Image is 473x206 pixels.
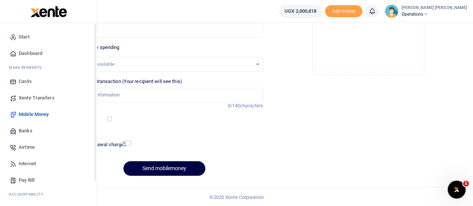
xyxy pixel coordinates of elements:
[65,88,263,102] input: Enter extra information
[6,73,91,90] a: Cards
[6,90,91,106] a: Xente Transfers
[6,45,91,62] a: Dashboard
[19,160,36,167] span: Internet
[6,123,91,139] a: Banks
[325,5,362,18] li: Toup your wallet
[463,181,469,187] span: 1
[71,61,252,68] div: No options available.
[385,4,398,18] img: profile-user
[401,5,467,11] small: [PERSON_NAME] [PERSON_NAME]
[325,5,362,18] span: Add money
[13,65,42,70] span: ake Payments
[65,24,263,38] input: UGX
[228,103,240,108] span: 0/140
[15,191,43,197] span: countability
[6,139,91,156] a: Airtime
[30,8,67,14] a: logo-small logo-large logo-large
[6,172,91,188] a: Pay Bill
[401,11,467,18] span: Operations
[6,106,91,123] a: Mobile Money
[448,181,466,199] iframe: Intercom live chat
[6,62,91,73] li: M
[19,94,55,102] span: Xente Transfers
[285,7,316,15] span: UGX 2,000,818
[6,29,91,45] a: Start
[19,144,35,151] span: Airtime
[19,111,49,118] span: Mobile Money
[19,33,30,41] span: Start
[123,161,205,176] button: Send mobilemoney
[385,4,467,18] a: profile-user [PERSON_NAME] [PERSON_NAME] Operations
[19,176,34,184] span: Pay Bill
[6,188,91,200] li: Ac
[31,6,67,17] img: logo-large
[65,78,182,85] label: Memo for this transaction (Your recipient will see this)
[279,4,322,18] a: UGX 2,000,818
[6,156,91,172] a: Internet
[19,127,33,135] span: Banks
[276,4,325,18] li: Wallet ballance
[325,8,362,13] a: Add money
[19,78,32,85] span: Cards
[240,103,263,108] span: characters
[19,50,42,57] span: Dashboard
